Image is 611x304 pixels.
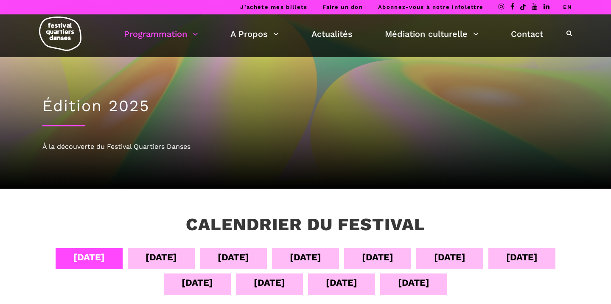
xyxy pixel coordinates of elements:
div: À la découverte du Festival Quartiers Danses [42,141,569,152]
div: [DATE] [182,275,213,290]
div: [DATE] [146,250,177,265]
div: [DATE] [434,250,465,265]
a: EN [563,4,572,10]
a: Actualités [311,27,353,41]
a: Médiation culturelle [385,27,479,41]
h3: Calendrier du festival [186,214,425,235]
div: [DATE] [506,250,538,265]
div: [DATE] [398,275,429,290]
a: A Propos [230,27,279,41]
div: [DATE] [254,275,285,290]
img: logo-fqd-med [39,17,81,51]
div: [DATE] [326,275,357,290]
div: [DATE] [290,250,321,265]
a: J’achète mes billets [240,4,307,10]
div: [DATE] [218,250,249,265]
div: [DATE] [362,250,393,265]
a: Abonnez-vous à notre infolettre [378,4,483,10]
h1: Édition 2025 [42,97,569,115]
a: Programmation [124,27,198,41]
a: Contact [511,27,543,41]
div: [DATE] [73,250,105,265]
a: Faire un don [322,4,363,10]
